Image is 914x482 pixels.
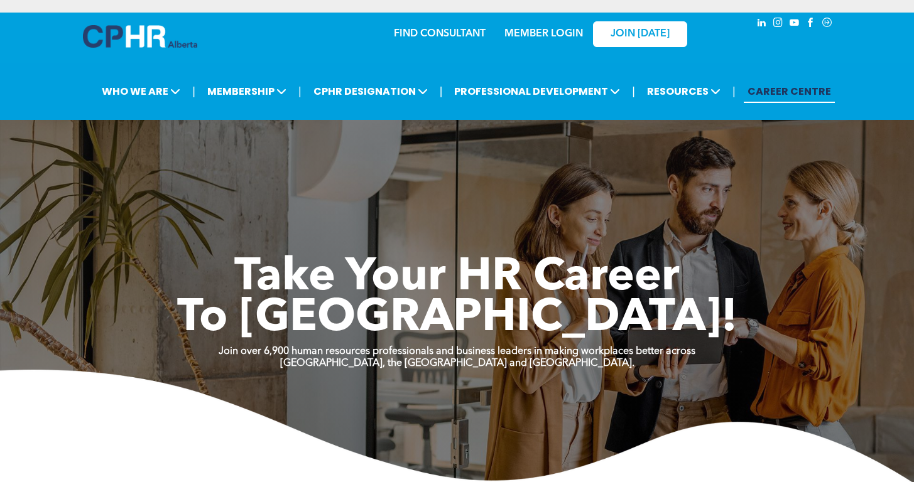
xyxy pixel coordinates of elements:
[788,16,802,33] a: youtube
[732,78,736,104] li: |
[820,16,834,33] a: Social network
[804,16,818,33] a: facebook
[771,16,785,33] a: instagram
[643,80,724,103] span: RESOURCES
[234,255,680,301] span: Take Your HR Career
[504,29,583,39] a: MEMBER LOGIN
[310,80,432,103] span: CPHR DESIGNATION
[83,25,197,48] img: A blue and white logo for cp alberta
[177,296,737,341] span: To [GEOGRAPHIC_DATA]!
[440,78,443,104] li: |
[632,78,635,104] li: |
[204,80,290,103] span: MEMBERSHIP
[98,80,184,103] span: WHO WE ARE
[192,78,195,104] li: |
[394,29,486,39] a: FIND CONSULTANT
[219,346,695,356] strong: Join over 6,900 human resources professionals and business leaders in making workplaces better ac...
[755,16,769,33] a: linkedin
[593,21,687,47] a: JOIN [DATE]
[744,80,835,103] a: CAREER CENTRE
[450,80,624,103] span: PROFESSIONAL DEVELOPMENT
[298,78,302,104] li: |
[611,28,670,40] span: JOIN [DATE]
[280,358,634,368] strong: [GEOGRAPHIC_DATA], the [GEOGRAPHIC_DATA] and [GEOGRAPHIC_DATA].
